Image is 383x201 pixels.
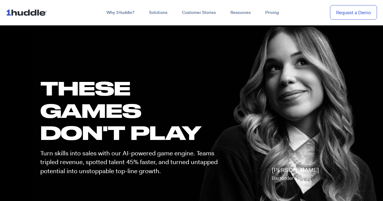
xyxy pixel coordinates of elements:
[258,7,286,18] a: Pricing
[330,5,377,20] a: Request a Demo
[142,7,175,18] a: Solutions
[223,7,258,18] a: Resources
[99,7,142,18] a: Why 1Huddle?
[40,77,223,144] h1: these GAMES DON'T PLAY
[6,7,49,18] img: ...
[272,175,312,181] span: Bartender / Server
[175,7,223,18] a: Customer Stories
[272,166,319,183] p: [PERSON_NAME]
[40,149,223,176] p: Turn skills into sales with our AI-powered game engine. Teams tripled revenue, spotted talent 45%...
